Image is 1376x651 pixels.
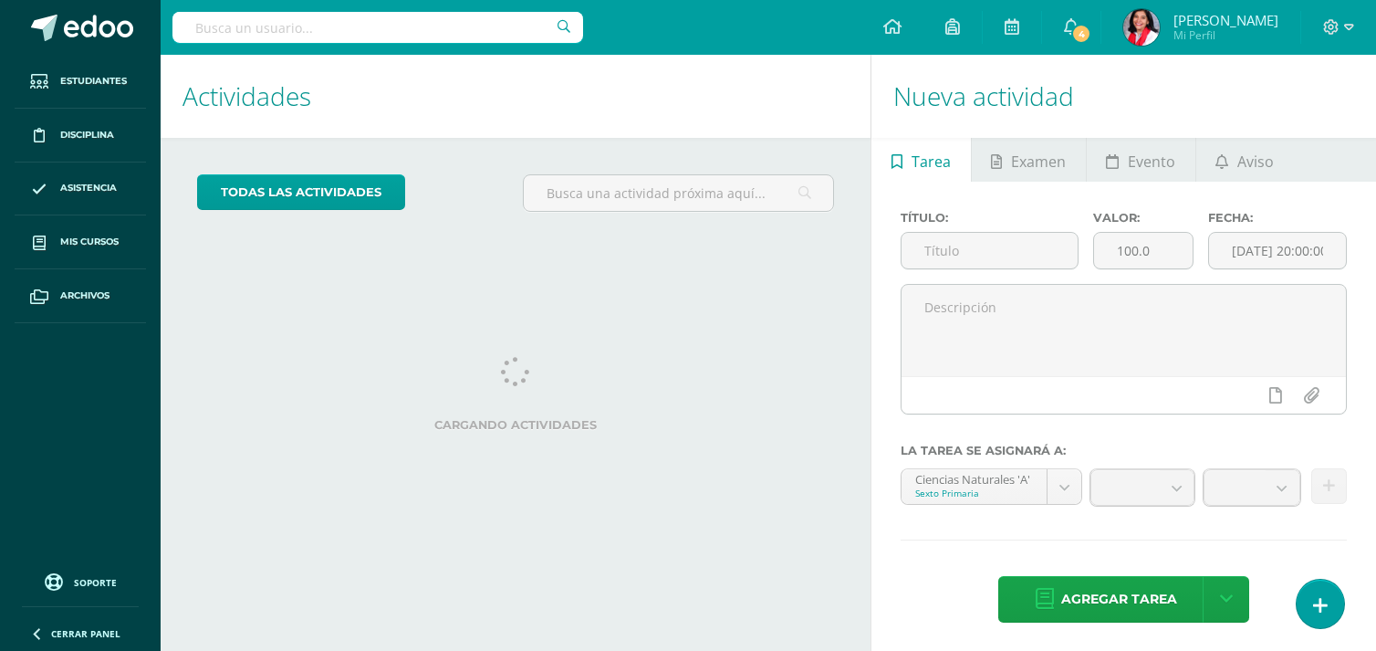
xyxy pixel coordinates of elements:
a: Estudiantes [15,55,146,109]
h1: Nueva actividad [893,55,1354,138]
input: Fecha de entrega [1209,233,1346,268]
a: Archivos [15,269,146,323]
span: 4 [1071,24,1091,44]
span: Cerrar panel [51,627,120,640]
span: Soporte [74,576,117,589]
a: Aviso [1196,138,1294,182]
a: Asistencia [15,163,146,216]
a: Evento [1087,138,1195,182]
span: Tarea [912,140,951,184]
a: Soporte [22,569,139,593]
input: Puntos máximos [1094,233,1193,268]
span: Mi Perfil [1173,27,1278,43]
span: Estudiantes [60,74,127,89]
label: Fecha: [1208,211,1347,225]
span: Evento [1128,140,1175,184]
div: Ciencias Naturales 'A' [915,469,1033,487]
span: [PERSON_NAME] [1173,11,1278,29]
a: Tarea [871,138,970,182]
span: Examen [1011,140,1066,184]
a: Ciencias Naturales 'A'Sexto Primaria [902,469,1081,504]
h1: Actividades [182,55,849,138]
span: Mis cursos [60,235,119,249]
span: Archivos [60,289,109,303]
span: Aviso [1237,140,1274,184]
a: todas las Actividades [197,174,405,210]
input: Título [902,233,1077,268]
label: La tarea se asignará a: [901,444,1347,457]
div: Sexto Primaria [915,487,1033,499]
img: 75993dce3b13733765c41c8f706ba4f4.png [1123,9,1160,46]
label: Valor: [1093,211,1194,225]
span: Disciplina [60,128,114,142]
input: Busca un usuario... [172,12,583,43]
span: Asistencia [60,181,117,195]
a: Examen [972,138,1086,182]
a: Disciplina [15,109,146,163]
label: Título: [901,211,1078,225]
span: Agregar tarea [1061,577,1177,622]
input: Busca una actividad próxima aquí... [524,175,833,211]
a: Mis cursos [15,215,146,269]
label: Cargando actividades [197,418,834,432]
